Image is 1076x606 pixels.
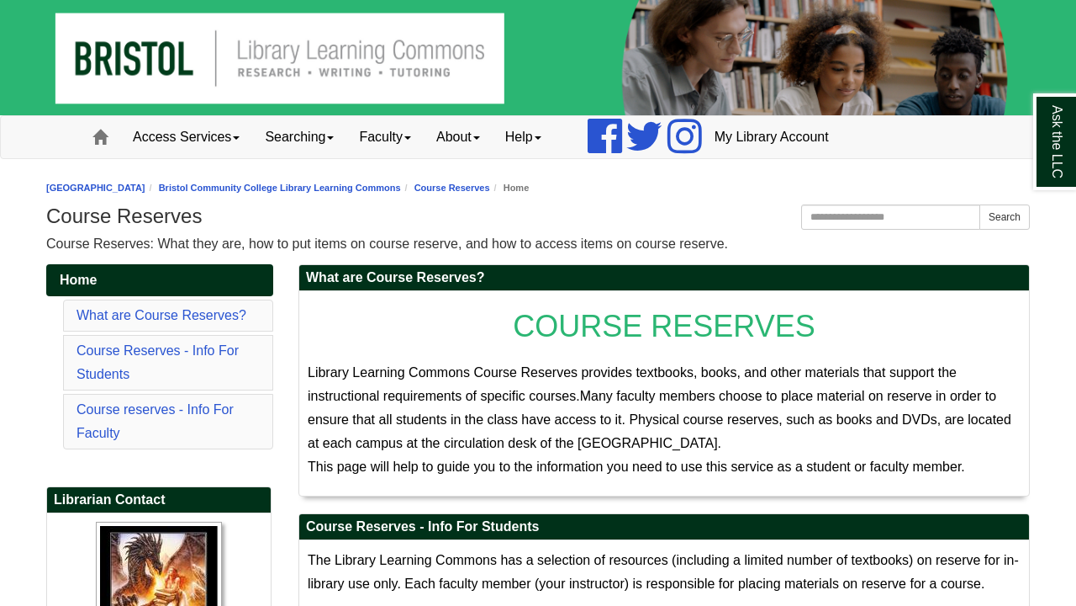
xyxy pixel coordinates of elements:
h1: Course Reserves [46,205,1030,228]
h2: Librarian Contact [47,487,271,513]
span: Course Reserves: What they are, how to put items on course reserve, and how to access items on co... [46,237,728,251]
span: Library Learning Commons Course Reserves provides textbooks, books, and other materials that supp... [308,365,957,403]
span: The Library Learning Commons has a selection of resources (including a limited number of textbook... [308,553,1019,591]
a: Faculty [346,116,424,158]
h2: Course Reserves - Info For Students [299,514,1029,540]
a: About [424,116,493,158]
a: Course Reserves [414,183,490,193]
a: Home [46,264,273,296]
h2: What are Course Reserves? [299,265,1029,291]
a: What are Course Reserves? [76,308,246,322]
button: Search [979,205,1030,230]
span: This page will help to guide you to the information you need to use this service as a student or ... [308,460,965,474]
li: Home [490,180,530,196]
a: Searching [252,116,346,158]
nav: breadcrumb [46,180,1030,196]
a: Course reserves - Info For Faculty [76,402,234,440]
a: Help [493,116,554,158]
a: [GEOGRAPHIC_DATA] [46,183,145,193]
a: Access Services [120,116,252,158]
a: Course Reserves - Info For Students [76,343,239,381]
span: Home [60,273,97,287]
span: COURSE RESERVES [513,309,815,343]
span: Many faculty members choose to place material on reserve in order to ensure that all students in ... [308,389,1011,450]
a: My Library Account [702,116,841,158]
a: Bristol Community College Library Learning Commons [159,183,401,193]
